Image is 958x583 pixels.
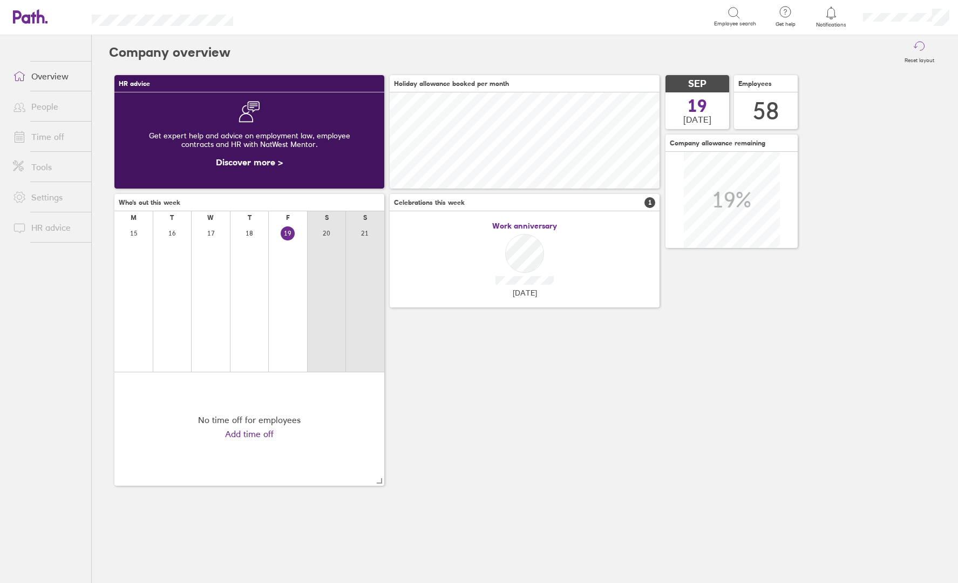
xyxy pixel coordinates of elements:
[394,80,509,88] span: Holiday allowance booked per month
[4,217,91,238] a: HR advice
[492,222,557,230] span: Work anniversary
[123,123,376,157] div: Get expert help and advice on employment law, employee contracts and HR with NatWest Mentor.
[898,54,941,64] label: Reset layout
[363,214,367,222] div: S
[4,186,91,208] a: Settings
[248,214,252,222] div: T
[814,22,849,28] span: Notifications
[670,139,765,147] span: Company allowance remaining
[683,115,711,124] span: [DATE]
[688,78,706,90] span: SEP
[644,197,655,208] span: 1
[225,429,274,439] a: Add time off
[286,214,290,222] div: F
[768,21,803,28] span: Get help
[170,214,174,222] div: T
[325,214,329,222] div: S
[753,97,779,125] div: 58
[688,97,707,115] span: 19
[4,65,91,87] a: Overview
[216,157,283,167] a: Discover more >
[898,35,941,70] button: Reset layout
[394,199,465,206] span: Celebrations this week
[738,80,772,88] span: Employees
[119,199,180,206] span: Who's out this week
[262,11,290,21] div: Search
[714,21,756,27] span: Employee search
[207,214,214,222] div: W
[198,415,301,425] div: No time off for employees
[4,156,91,178] a: Tools
[4,126,91,148] a: Time off
[119,80,150,88] span: HR advice
[4,96,91,117] a: People
[109,35,230,70] h2: Company overview
[513,289,537,297] span: [DATE]
[131,214,137,222] div: M
[814,5,849,28] a: Notifications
